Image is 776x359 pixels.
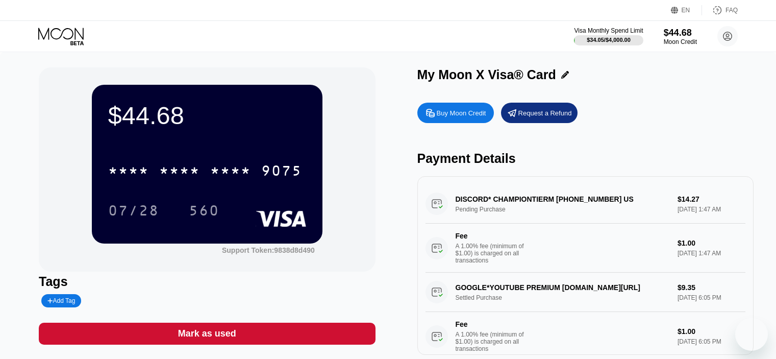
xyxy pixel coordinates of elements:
[189,204,219,220] div: 560
[178,328,236,340] div: Mark as used
[678,338,745,345] div: [DATE] 6:05 PM
[222,246,315,254] div: Support Token: 9838d8d490
[735,318,768,351] iframe: Button to launch messaging window, conversation in progress
[101,198,167,223] div: 07/28
[437,109,486,117] div: Buy Moon Credit
[574,27,643,34] div: Visa Monthly Spend Limit
[678,239,745,247] div: $1.00
[725,7,738,14] div: FAQ
[518,109,572,117] div: Request a Refund
[425,224,745,273] div: FeeA 1.00% fee (minimum of $1.00) is charged on all transactions$1.00[DATE] 1:47 AM
[678,327,745,336] div: $1.00
[108,101,306,130] div: $44.68
[39,323,375,345] div: Mark as used
[456,331,532,352] div: A 1.00% fee (minimum of $1.00) is charged on all transactions
[587,37,631,43] div: $34.05 / $4,000.00
[417,151,754,166] div: Payment Details
[456,232,527,240] div: Fee
[456,243,532,264] div: A 1.00% fee (minimum of $1.00) is charged on all transactions
[664,28,697,38] div: $44.68
[108,204,159,220] div: 07/28
[702,5,738,15] div: FAQ
[181,198,227,223] div: 560
[222,246,315,254] div: Support Token:9838d8d490
[664,28,697,45] div: $44.68Moon Credit
[678,250,745,257] div: [DATE] 1:47 AM
[456,320,527,328] div: Fee
[41,294,81,307] div: Add Tag
[47,297,75,304] div: Add Tag
[574,27,643,45] div: Visa Monthly Spend Limit$34.05/$4,000.00
[671,5,702,15] div: EN
[664,38,697,45] div: Moon Credit
[682,7,690,14] div: EN
[501,103,578,123] div: Request a Refund
[417,67,556,82] div: My Moon X Visa® Card
[261,164,302,180] div: 9075
[39,274,375,289] div: Tags
[417,103,494,123] div: Buy Moon Credit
